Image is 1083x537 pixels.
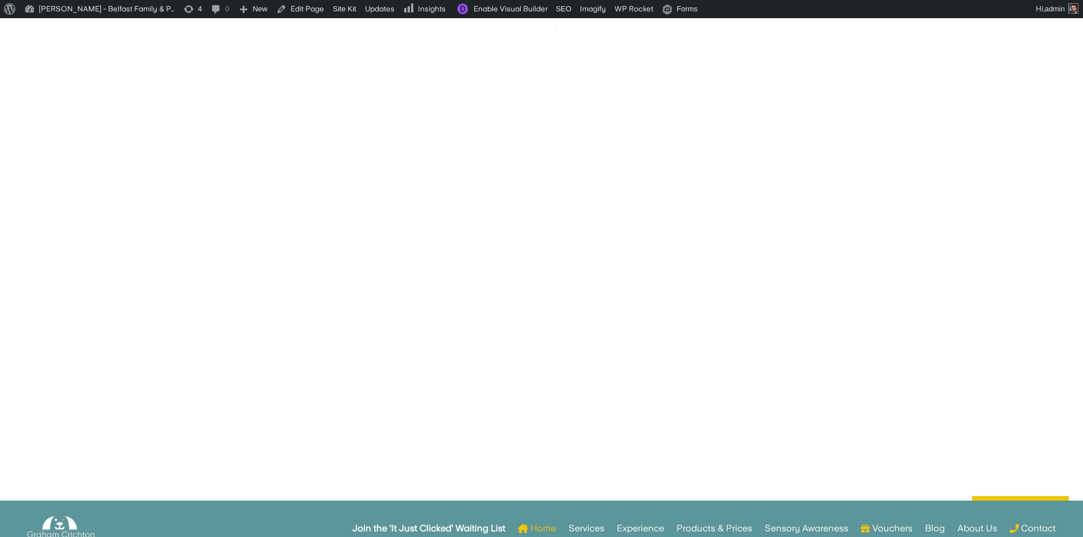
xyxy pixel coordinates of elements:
strong: Join the ‘It Just Clicked’ Waiting List [352,524,505,532]
span: admin [1045,5,1065,13]
span: SEO [556,5,571,13]
a: Get in touch [972,496,1069,523]
span: Site Kit [333,5,356,13]
div: ! [556,18,571,36]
